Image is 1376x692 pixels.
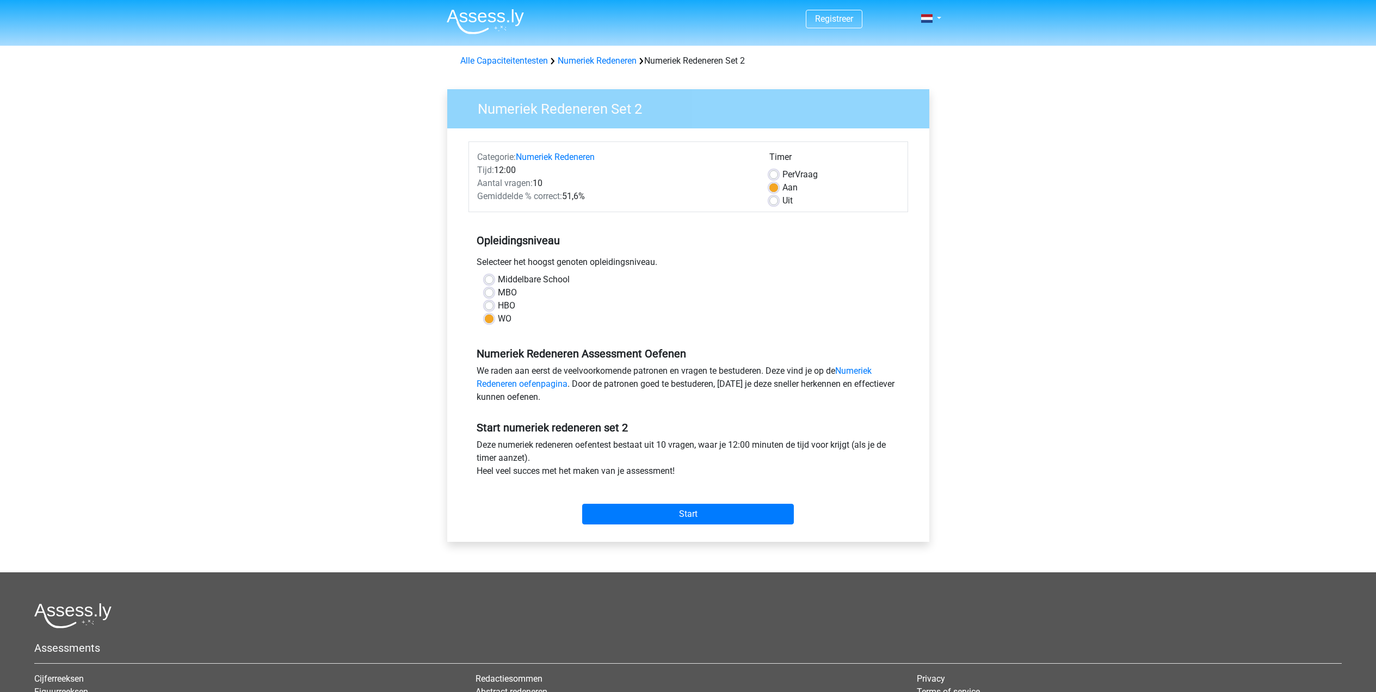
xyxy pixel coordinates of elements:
[782,181,798,194] label: Aan
[769,151,899,168] div: Timer
[498,312,511,325] label: WO
[782,168,818,181] label: Vraag
[468,364,908,408] div: We raden aan eerst de veelvoorkomende patronen en vragen te bestuderen. Deze vind je op de . Door...
[516,152,595,162] a: Numeriek Redeneren
[477,152,516,162] span: Categorie:
[498,286,517,299] label: MBO
[917,674,945,684] a: Privacy
[469,190,761,203] div: 51,6%
[469,164,761,177] div: 12:00
[476,674,542,684] a: Redactiesommen
[477,165,494,175] span: Tijd:
[582,504,794,524] input: Start
[468,438,908,482] div: Deze numeriek redeneren oefentest bestaat uit 10 vragen, waar je 12:00 minuten de tijd voor krijg...
[477,178,533,188] span: Aantal vragen:
[469,177,761,190] div: 10
[498,273,570,286] label: Middelbare School
[460,55,548,66] a: Alle Capaciteitentesten
[477,230,900,251] h5: Opleidingsniveau
[477,421,900,434] h5: Start numeriek redeneren set 2
[34,641,1342,654] h5: Assessments
[498,299,515,312] label: HBO
[477,366,872,389] a: Numeriek Redeneren oefenpagina
[477,191,562,201] span: Gemiddelde % correct:
[782,169,795,180] span: Per
[815,14,853,24] a: Registreer
[34,674,84,684] a: Cijferreeksen
[447,9,524,34] img: Assessly
[468,256,908,273] div: Selecteer het hoogst genoten opleidingsniveau.
[465,96,921,118] h3: Numeriek Redeneren Set 2
[782,194,793,207] label: Uit
[477,347,900,360] h5: Numeriek Redeneren Assessment Oefenen
[558,55,637,66] a: Numeriek Redeneren
[456,54,921,67] div: Numeriek Redeneren Set 2
[34,603,112,628] img: Assessly logo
